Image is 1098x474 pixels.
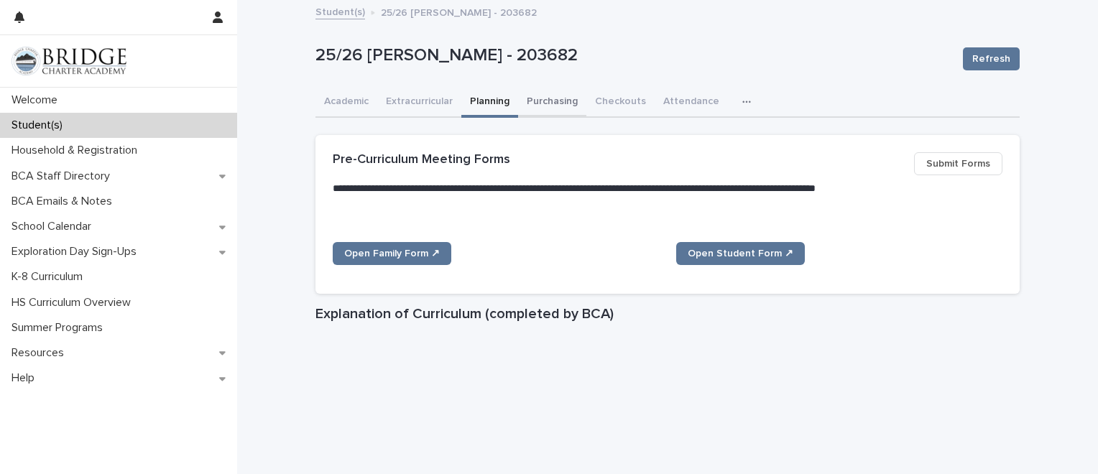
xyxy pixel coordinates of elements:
[6,346,75,360] p: Resources
[315,88,377,118] button: Academic
[6,270,94,284] p: K-8 Curriculum
[381,4,537,19] p: 25/26 [PERSON_NAME] - 203682
[6,93,69,107] p: Welcome
[914,152,1002,175] button: Submit Forms
[586,88,655,118] button: Checkouts
[6,296,142,310] p: HS Curriculum Overview
[688,248,793,259] span: Open Student Form ↗
[333,152,510,168] h2: Pre-Curriculum Meeting Forms
[377,88,461,118] button: Extracurricular
[315,305,1020,322] h1: Explanation of Curriculum (completed by BCA)
[518,88,586,118] button: Purchasing
[6,118,74,132] p: Student(s)
[333,242,451,265] a: Open Family Form ↗
[461,88,518,118] button: Planning
[655,88,728,118] button: Attendance
[926,157,990,171] span: Submit Forms
[972,52,1010,66] span: Refresh
[315,3,365,19] a: Student(s)
[6,245,148,259] p: Exploration Day Sign-Ups
[6,144,149,157] p: Household & Registration
[6,371,46,385] p: Help
[315,45,951,66] p: 25/26 [PERSON_NAME] - 203682
[6,220,103,233] p: School Calendar
[6,195,124,208] p: BCA Emails & Notes
[6,169,121,183] p: BCA Staff Directory
[6,321,114,335] p: Summer Programs
[11,47,126,75] img: V1C1m3IdTEidaUdm9Hs0
[344,248,440,259] span: Open Family Form ↗
[963,47,1020,70] button: Refresh
[676,242,805,265] a: Open Student Form ↗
